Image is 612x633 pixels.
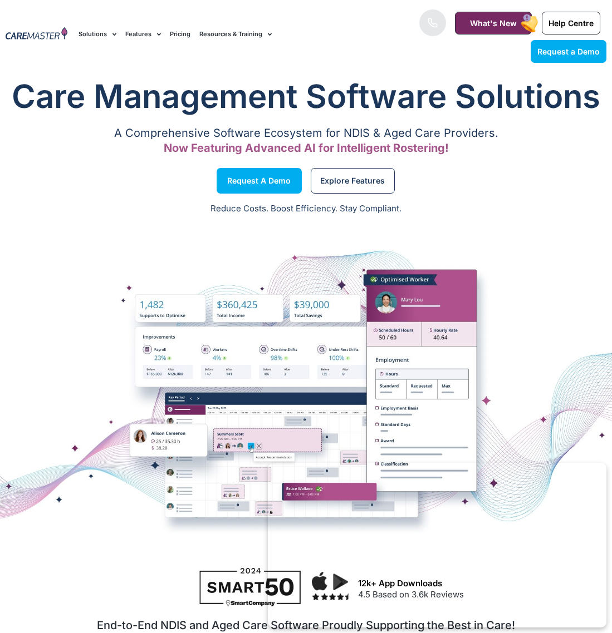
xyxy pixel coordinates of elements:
span: Explore Features [320,178,385,184]
a: Request a Demo [531,40,606,63]
a: Solutions [79,16,116,53]
span: What's New [470,18,517,28]
a: Request a Demo [217,168,302,194]
p: Reduce Costs. Boost Efficiency. Stay Compliant. [7,202,605,215]
a: Resources & Training [199,16,272,53]
span: Now Featuring Advanced AI for Intelligent Rostering! [164,141,449,155]
a: Help Centre [542,12,600,34]
p: A Comprehensive Software Ecosystem for NDIS & Aged Care Providers. [6,130,606,137]
a: Explore Features [311,168,395,194]
span: Request a Demo [537,47,600,56]
nav: Menu [79,16,390,53]
span: Help Centre [549,18,594,28]
a: Pricing [170,16,190,53]
span: Request a Demo [227,178,291,184]
img: CareMaster Logo [6,27,67,41]
iframe: Popup CTA [268,463,606,627]
a: What's New [455,12,532,34]
h2: End-to-End NDIS and Aged Care Software Proudly Supporting the Best in Care! [12,619,600,632]
a: Features [125,16,161,53]
h1: Care Management Software Solutions [6,74,606,118]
